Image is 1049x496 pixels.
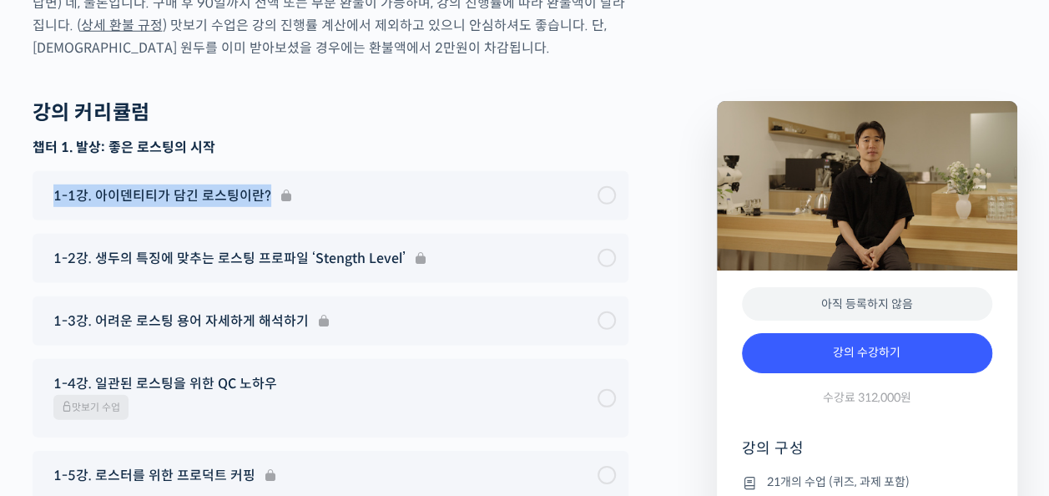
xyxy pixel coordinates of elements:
[215,357,320,399] a: 설정
[33,139,628,157] h3: 챕터 1. 발상: 좋은 로스팅의 시작
[258,382,278,396] span: 설정
[81,17,163,34] a: 상세 환불 규정
[742,438,992,472] h4: 강의 구성
[45,372,616,424] a: 1-4강. 일관된 로스팅을 위한 QC 노하우 맛보기 수업
[110,357,215,399] a: 대화
[742,287,992,321] div: 아직 등록하지 않음
[742,333,992,373] a: 강의 수강하기
[742,473,992,493] li: 21개의 수업 (퀴즈, 과제 포함)
[53,395,129,420] span: 맛보기 수업
[53,372,277,395] span: 1-4강. 일관된 로스팅을 위한 QC 노하우
[5,357,110,399] a: 홈
[53,382,63,396] span: 홈
[153,383,173,397] span: 대화
[33,101,150,125] h2: 강의 커리큘럼
[823,390,911,406] span: 수강료 312,000원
